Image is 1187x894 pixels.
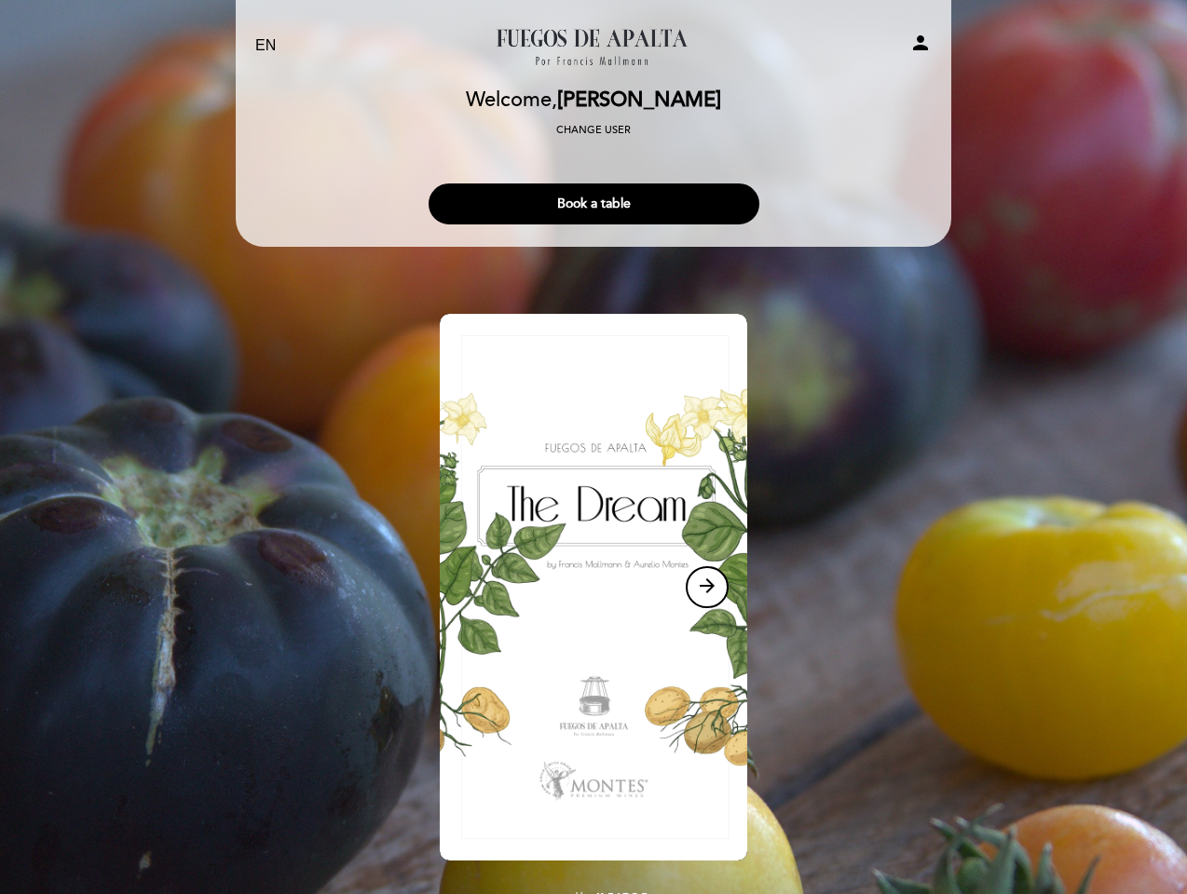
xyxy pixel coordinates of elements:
[909,32,932,61] button: person
[477,20,710,72] a: Fuegos de Apalta
[686,566,729,608] button: arrow_forward
[466,89,721,112] h2: Welcome,
[551,122,636,139] button: Change user
[909,32,932,54] i: person
[557,88,721,113] span: [PERSON_NAME]
[696,575,718,597] i: arrow_forward
[440,314,747,860] img: banner_1708550267.jpeg
[429,183,759,224] button: Book a table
